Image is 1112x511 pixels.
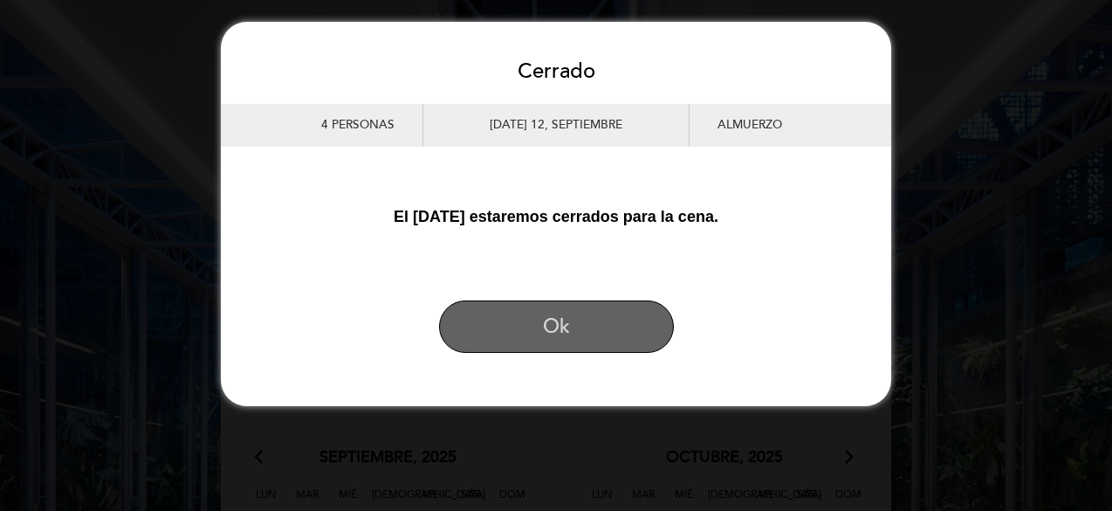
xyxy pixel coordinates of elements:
p: El [DATE] estaremos cerrados para la cena. [221,195,891,239]
div: 4 personas [241,104,422,147]
h3: Cerrado [221,39,891,104]
button: Ok [439,300,674,353]
div: Almuerzo [690,104,871,147]
div: [DATE] 12, septiembre [422,104,690,147]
